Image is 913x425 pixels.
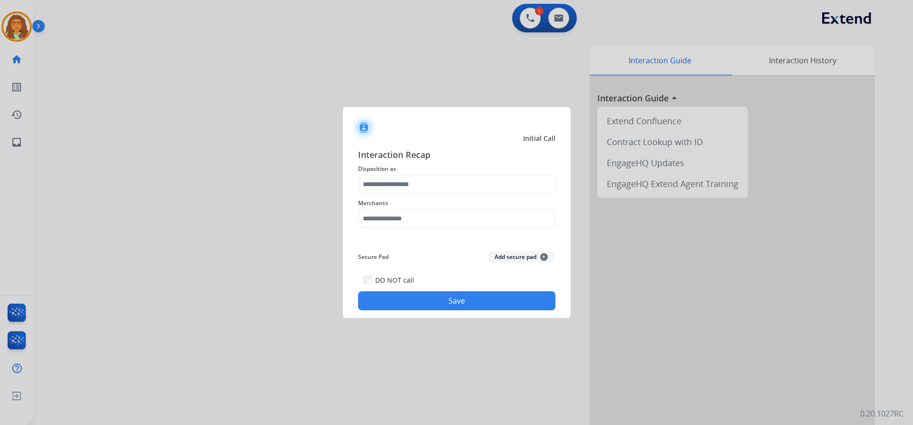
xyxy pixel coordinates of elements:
span: Interaction Recap [358,148,555,163]
span: Secure Pad [358,251,389,263]
span: Initial Call [523,134,555,143]
button: Add secure pad+ [489,251,554,263]
span: Disposition as [358,163,555,175]
button: Save [358,291,555,310]
img: contact-recap-line.svg [358,239,555,240]
span: Merchants [358,198,555,209]
img: contactIcon [352,116,375,139]
span: + [540,253,548,261]
label: DO NOT call [375,276,414,285]
p: 0.20.1027RC [860,408,903,419]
